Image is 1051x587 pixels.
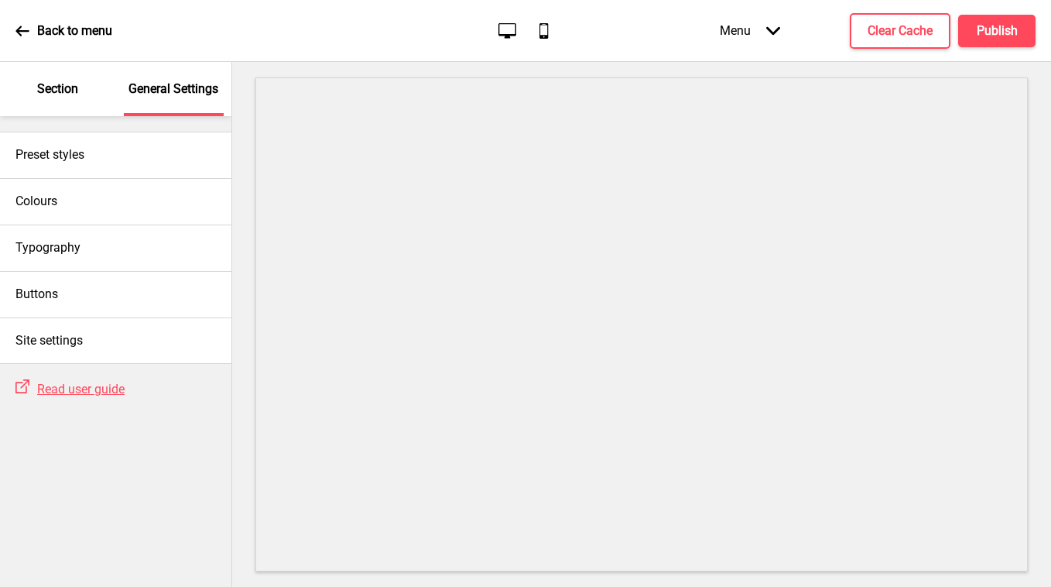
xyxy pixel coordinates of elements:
[977,22,1018,39] h4: Publish
[37,81,78,98] p: Section
[15,332,83,349] h4: Site settings
[15,10,112,52] a: Back to menu
[850,13,950,49] button: Clear Cache
[37,382,125,396] span: Read user guide
[15,286,58,303] h4: Buttons
[15,239,80,256] h4: Typography
[29,382,125,396] a: Read user guide
[15,146,84,163] h4: Preset styles
[15,193,57,210] h4: Colours
[958,15,1036,47] button: Publish
[128,81,218,98] p: General Settings
[37,22,112,39] p: Back to menu
[868,22,933,39] h4: Clear Cache
[704,8,796,53] div: Menu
